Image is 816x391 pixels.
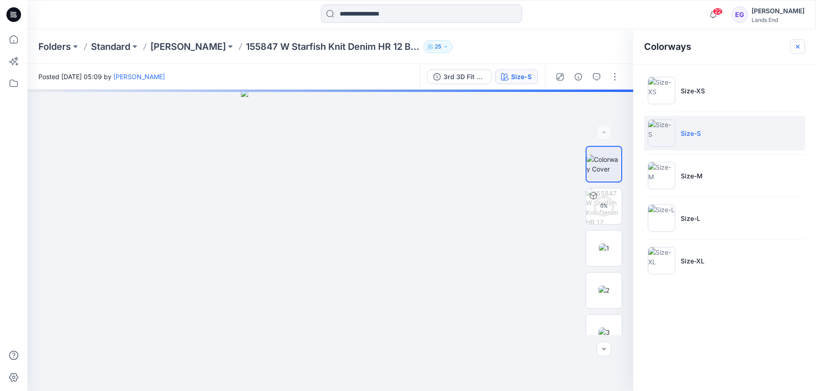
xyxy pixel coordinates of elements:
img: 3 [598,327,610,337]
img: 1 [599,243,609,253]
img: Size-S [648,119,675,147]
a: Folders [38,40,71,53]
div: Size-S [511,72,532,82]
img: 155847 W Starfish Knit Denim HR 12 Bermuda Short Size-S [586,188,622,224]
div: 3rd 3D Fit Size Run [443,72,485,82]
a: Standard [91,40,130,53]
h2: Colorways [644,41,691,52]
span: Posted [DATE] 05:09 by [38,72,165,81]
p: Size-L [681,214,700,223]
button: 3rd 3D Fit Size Run [427,70,491,84]
img: Size-L [648,204,675,232]
button: Details [571,70,586,84]
button: 25 [423,40,453,53]
div: [PERSON_NAME] [752,5,805,16]
p: Size-M [681,171,703,181]
img: 2 [598,285,609,295]
a: [PERSON_NAME] [113,73,165,80]
a: [PERSON_NAME] [150,40,226,53]
p: 155847 W Starfish Knit Denim HR 12 Bermuda Short [246,40,420,53]
p: 25 [435,42,441,52]
div: Lands End [752,16,805,23]
p: Size-XS [681,86,705,96]
img: Size-XL [648,247,675,274]
p: Size-XL [681,256,704,266]
span: 22 [713,8,723,15]
img: Colorway Cover [587,155,621,174]
div: EG [731,6,748,23]
img: Size-M [648,162,675,189]
img: Size-XS [648,77,675,104]
div: 0 % [593,202,615,210]
button: Size-S [495,70,538,84]
p: Size-S [681,129,701,138]
img: eyJhbGciOiJIUzI1NiIsImtpZCI6IjAiLCJzbHQiOiJzZXMiLCJ0eXAiOiJKV1QifQ.eyJkYXRhIjp7InR5cGUiOiJzdG9yYW... [241,90,420,391]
